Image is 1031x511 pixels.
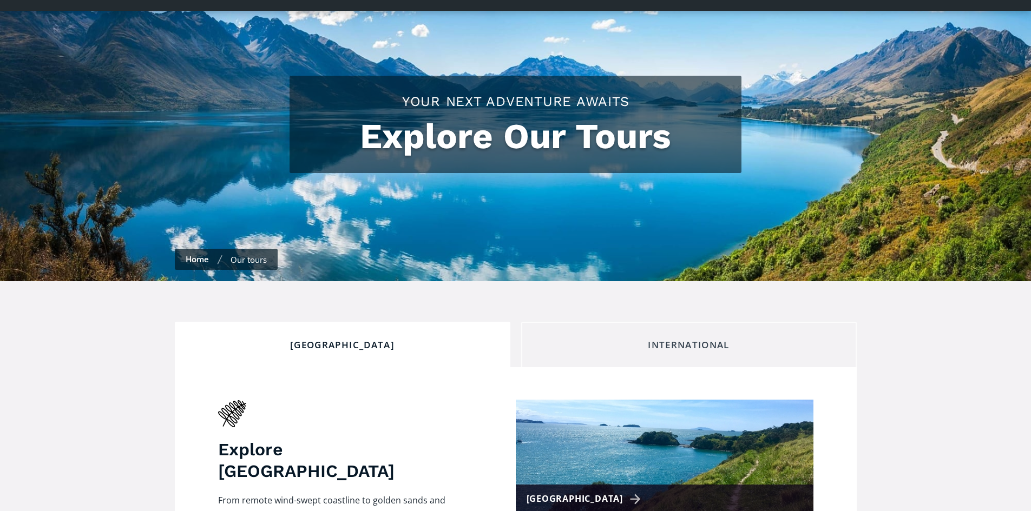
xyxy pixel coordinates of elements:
[300,116,731,157] h1: Explore Our Tours
[186,254,209,264] a: Home
[300,92,731,111] h2: Your Next Adventure Awaits
[218,439,462,482] h3: Explore [GEOGRAPHIC_DATA]
[527,491,645,507] div: [GEOGRAPHIC_DATA]
[175,249,278,270] nav: breadcrumbs
[184,339,501,351] div: [GEOGRAPHIC_DATA]
[530,339,848,351] div: International
[231,254,267,265] div: Our tours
